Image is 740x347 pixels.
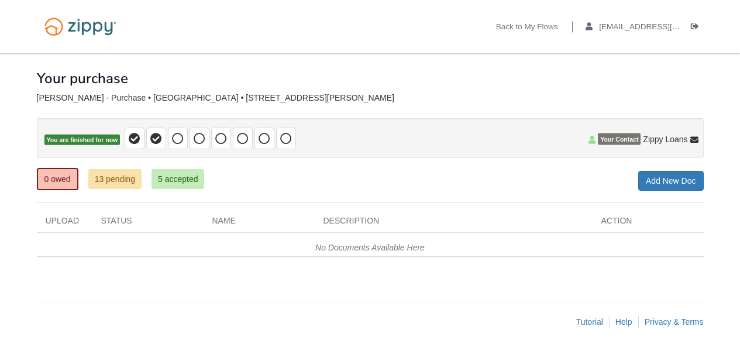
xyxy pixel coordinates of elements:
a: 0 owed [37,168,78,190]
em: No Documents Available Here [315,243,425,252]
a: Back to My Flows [496,22,558,34]
img: Logo [37,12,124,42]
a: edit profile [586,22,734,34]
h1: Your purchase [37,71,128,86]
a: Help [615,317,632,327]
div: Name [204,215,315,232]
a: Tutorial [576,317,603,327]
span: You are finished for now [44,135,121,146]
div: Status [92,215,204,232]
a: Add New Doc [638,171,704,191]
a: 5 accepted [152,169,205,189]
a: Privacy & Terms [645,317,704,327]
div: Action [593,215,704,232]
a: Log out [691,22,704,34]
a: 13 pending [88,169,142,189]
span: Zippy Loans [643,133,687,145]
span: Your Contact [598,133,641,145]
div: [PERSON_NAME] - Purchase • [GEOGRAPHIC_DATA] • [STREET_ADDRESS][PERSON_NAME] [37,93,704,103]
span: aaboley88@icloud.com [599,22,733,31]
div: Description [315,215,593,232]
div: Upload [37,215,92,232]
